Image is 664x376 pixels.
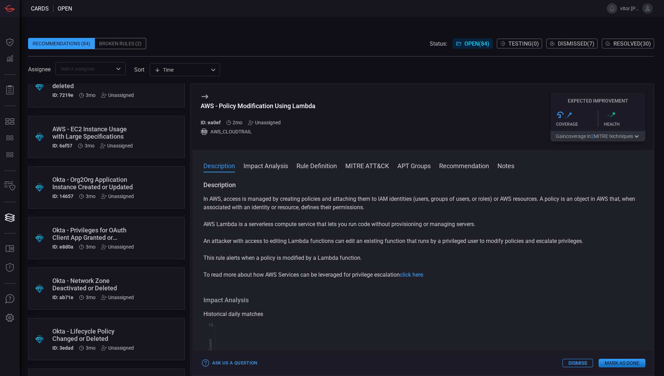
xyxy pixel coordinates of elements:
div: Unassigned [101,295,134,300]
p: This rule alerts when a policy is modified by a Lambda function. [203,254,643,262]
button: Impact Analysis [243,161,288,170]
button: Open(84) [453,39,493,48]
button: Resolved(30) [602,39,654,48]
button: Preferences [1,310,18,326]
button: APT Groups [397,161,431,170]
span: Open ( 84 ) [464,40,489,47]
button: Cards [1,209,18,226]
div: Coverage [556,122,598,127]
div: Unassigned [248,120,281,125]
button: POTENTIAL COVERAGE [1,130,18,147]
span: Testing ( 0 ) [508,40,539,47]
span: May 27, 2025 1:55 AM [86,193,96,199]
div: Broken Rules (2) [95,38,146,49]
button: Reports [1,82,18,99]
span: Cards [31,5,49,12]
h5: ID: 6af57 [52,143,72,149]
button: Ask Us A Question [1,291,18,308]
button: Threat Intelligence [1,259,18,276]
span: open [58,5,72,12]
span: May 27, 2025 1:55 AM [85,143,95,149]
p: AWS Lambda is a serverless compute service that lets you run code without provisioning or managin... [203,220,643,229]
div: Unassigned [101,193,134,199]
p: An attacker with access to editing Lambda functions can edit an existing function that runs by a ... [203,237,643,245]
div: Unassigned [100,143,133,149]
h5: ID: 7219e [52,92,73,98]
button: Dashboard [1,34,18,51]
button: CHRONICLE RULE-SET [1,147,18,164]
p: To read more about how AWS Services can be leveraged for privilege escalation [203,271,643,279]
text: 10 [208,323,213,328]
h3: Description [203,181,643,189]
label: sort [134,66,144,73]
span: Dismissed ( 7 ) [558,40,594,47]
button: Recommendation [439,161,489,170]
span: May 13, 2025 2:01 AM [86,345,96,351]
button: Testing(0) [497,39,542,48]
div: Unassigned [101,345,134,351]
h5: ID: 3edad [52,345,73,351]
p: In AWS, access is managed by creating policies and attaching them to IAM identities (users, group... [203,195,643,212]
div: Time [155,66,209,73]
button: Rule Definition [297,161,337,170]
button: Notes [497,161,514,170]
a: click here. [400,271,424,278]
div: Unassigned [101,92,134,98]
span: Status: [430,40,447,47]
div: Okta - Lifecycle Policy Changed or Deleted [52,328,134,342]
div: Okta - Org2Org Application Instance Created or Updated [52,176,134,191]
button: Open [113,64,123,74]
div: AWS - Policy Modification Using Lambda [201,102,315,110]
text: Hit Count [208,339,213,358]
span: Resolved ( 30 ) [613,40,651,47]
button: Gaincoverage in2MITRE techniques [551,131,645,141]
h5: ID: e8d0a [52,244,73,250]
span: May 20, 2025 2:49 AM [86,244,96,250]
h5: Expected Improvement [551,98,645,104]
div: Recommendations (84) [28,38,95,49]
button: Detections [1,51,18,67]
button: Dismissed(7) [546,39,598,48]
button: Dismiss [562,359,593,367]
button: MITRE ATT&CK [345,161,389,170]
div: Unassigned [101,244,134,250]
button: Rule Catalog [1,240,18,257]
div: Okta - Privileges for OAuth Client App Granted or Revoked [52,226,134,241]
h5: ID: 14657 [52,193,73,199]
input: Select assignee [58,64,112,73]
h5: ID: ea0ef [201,120,221,125]
button: MITRE - Detection Posture [1,113,18,130]
span: 2 [591,133,594,139]
button: Description [203,161,235,170]
span: vitor.[PERSON_NAME] [620,6,639,11]
span: Assignee [28,66,51,73]
div: Historical daily matches [203,310,643,318]
h5: ID: ab71e [52,295,73,300]
div: Health [604,122,646,127]
div: AWS - EC2 Instance Usage with Large Specifications [52,125,134,140]
span: May 27, 2025 1:55 AM [86,92,96,98]
button: Inventory [1,178,18,195]
div: AWS_CLOUDTRAIL [201,128,315,135]
span: May 13, 2025 2:01 AM [86,295,96,300]
button: Ask Us a Question [201,358,259,369]
span: Jun 24, 2025 3:09 AM [233,120,242,125]
h3: Impact Analysis [203,296,643,304]
div: Okta - Network Zone Deactivated or Deleted [52,277,134,292]
button: Mark as Done [599,359,645,367]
